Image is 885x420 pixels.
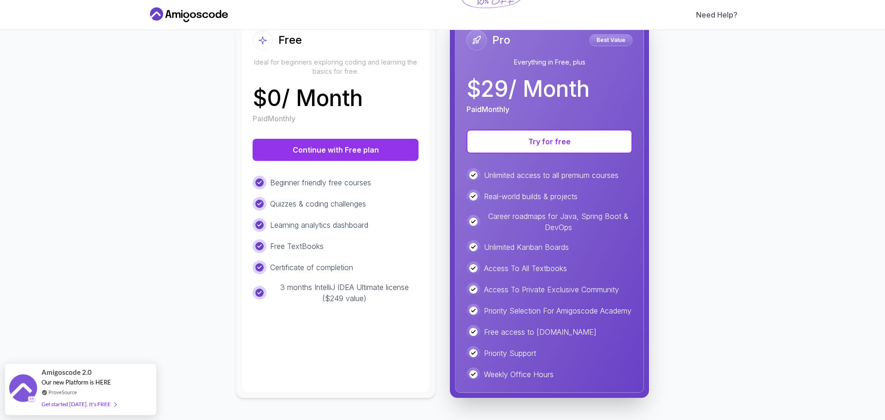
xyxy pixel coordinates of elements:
p: Real-world builds & projects [484,191,578,202]
p: Beginner friendly free courses [270,177,371,188]
p: Career roadmaps for Java, Spring Boot & DevOps [484,211,632,233]
h2: Pro [492,33,510,47]
h2: Free [278,33,302,47]
img: provesource social proof notification image [9,374,37,404]
p: Paid Monthly [253,113,295,124]
p: Learning analytics dashboard [270,219,368,231]
div: Get started [DATE]. It's FREE [41,399,116,409]
p: Ideal for beginners exploring coding and learning the basics for free. [253,58,419,76]
p: Priority Support [484,348,536,359]
a: Need Help? [696,9,737,20]
p: Best Value [591,35,631,45]
p: Free access to [DOMAIN_NAME] [484,326,596,337]
a: ProveSource [48,388,77,396]
p: Certificate of completion [270,262,353,273]
p: Weekly Office Hours [484,369,554,380]
p: $ 29 / Month [466,78,590,100]
p: $ 0 / Month [253,87,363,109]
p: Paid Monthly [466,104,509,115]
span: Amigoscode 2.0 [41,367,92,378]
p: Unlimited Kanban Boards [484,242,569,253]
button: Continue with Free plan [253,139,419,161]
button: Try for free [466,130,632,154]
p: Priority Selection For Amigoscode Academy [484,305,631,316]
p: Unlimited access to all premium courses [484,170,619,181]
p: Access To Private Exclusive Community [484,284,619,295]
span: Our new Platform is HERE [41,379,111,386]
p: Everything in Free, plus [466,58,632,67]
p: 3 months IntelliJ IDEA Ultimate license ($249 value) [270,282,419,304]
p: Access To All Textbooks [484,263,567,274]
p: Quizzes & coding challenges [270,198,366,209]
p: Free TextBooks [270,241,324,252]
